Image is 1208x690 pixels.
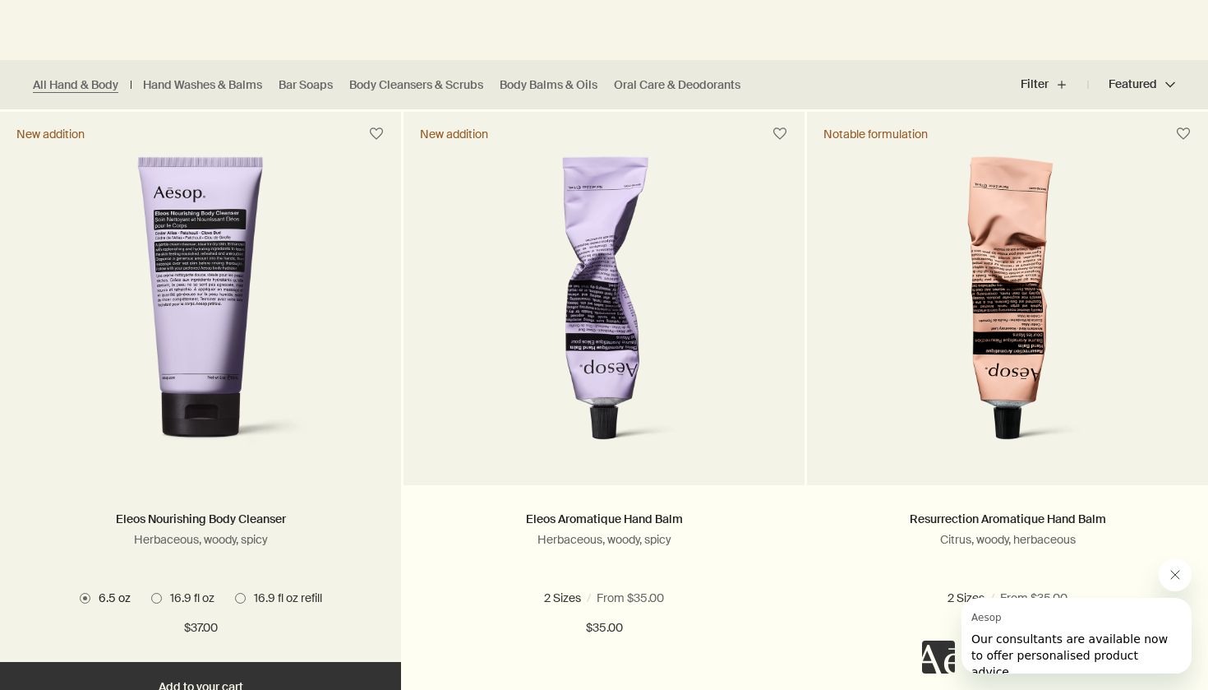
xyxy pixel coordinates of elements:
[143,77,262,93] a: Hand Washes & Balms
[10,35,206,81] span: Our consultants are available now to offer personalised product advice.
[1021,65,1088,104] button: Filter
[922,558,1192,674] div: Aesop says "Our consultants are available now to offer personalised product advice.". Open messag...
[961,598,1192,674] iframe: Message from Aesop
[428,532,780,547] p: Herbaceous, woody, spicy
[68,156,332,461] img: Eleos Nourishing Body Cleanser in a purple tube.
[476,156,732,461] img: Eleos Aromatique Hand Balm in a purple aluminium tube.
[1088,65,1175,104] button: Featured
[552,590,592,605] span: 2.4 oz
[500,77,597,93] a: Body Balms & Oils
[922,641,955,674] iframe: no content
[879,156,1136,461] img: Resurrection Aromatique Hand Balm in aluminium tube
[116,512,286,526] a: Eleos Nourishing Body Cleanser
[614,77,740,93] a: Oral Care & Deodorants
[184,618,218,638] span: $37.00
[807,156,1208,485] a: Resurrection Aromatique Hand Balm in aluminium tube
[910,512,1106,526] a: Resurrection Aromatique Hand Balm
[162,590,214,605] span: 16.9 fl oz
[765,119,795,149] button: Save to cabinet
[349,77,483,93] a: Body Cleansers & Scrubs
[823,127,928,141] div: Notable formulation
[33,77,118,93] a: All Hand & Body
[279,77,333,93] a: Bar Soaps
[25,532,376,547] p: Herbaceous, woody, spicy
[90,590,131,605] span: 6.5 oz
[526,512,683,526] a: Eleos Aromatique Hand Balm
[246,590,322,605] span: 16.9 fl oz refill
[1169,119,1198,149] button: Save to cabinet
[1159,558,1192,591] iframe: Close message from Aesop
[362,119,391,149] button: Save to cabinet
[623,590,667,605] span: 16.5 oz
[16,127,85,141] div: New addition
[403,156,805,485] a: Eleos Aromatique Hand Balm in a purple aluminium tube.
[586,618,623,638] span: $35.00
[420,127,488,141] div: New addition
[832,532,1183,547] p: Citrus, woody, herbaceous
